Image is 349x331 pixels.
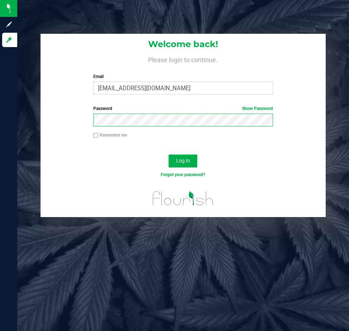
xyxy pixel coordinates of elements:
span: Password [93,106,112,111]
label: Email [93,73,273,80]
inline-svg: Sign up [5,21,13,28]
a: Show Password [242,106,273,111]
img: flourish_logo.svg [147,185,219,211]
button: Log In [169,155,197,167]
a: Forgot your password? [161,172,205,177]
inline-svg: Log in [5,36,13,43]
input: Remember me [93,133,98,138]
h1: Welcome back! [41,40,326,49]
span: Log In [176,158,190,164]
h4: Please login to continue. [41,55,326,63]
label: Remember me [93,132,127,138]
